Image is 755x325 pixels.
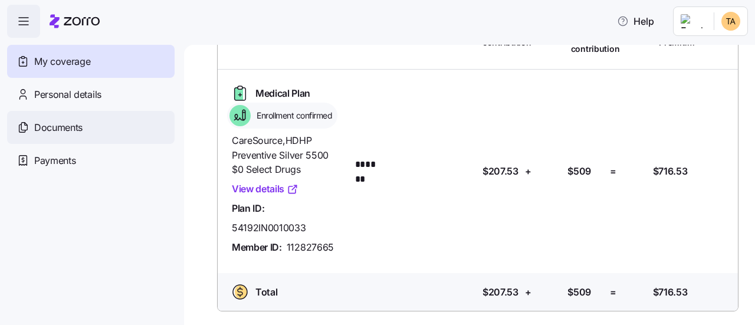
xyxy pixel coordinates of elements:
[253,110,332,122] span: Enrollment confirmed
[34,120,83,135] span: Documents
[525,285,531,300] span: +
[482,285,518,300] span: $207.53
[482,164,518,179] span: $207.53
[34,153,75,168] span: Payments
[567,164,591,179] span: $509
[610,285,616,300] span: =
[608,9,664,33] button: Help
[255,86,310,101] span: Medical Plan
[721,12,740,31] img: ca37be1455eb44ea391a3c82e4f3f081
[617,14,654,28] span: Help
[610,164,616,179] span: =
[232,201,264,216] span: Plan ID:
[34,87,101,102] span: Personal details
[232,221,306,235] span: 54192IN0010033
[232,133,341,177] span: CareSource , HDHP Preventive Silver 5500 $0 Select Drugs
[7,111,175,144] a: Documents
[7,78,175,111] a: Personal details
[34,54,90,69] span: My coverage
[7,144,175,177] a: Payments
[653,285,688,300] span: $716.53
[567,285,591,300] span: $509
[7,45,175,78] a: My coverage
[232,182,298,196] a: View details
[255,285,277,300] span: Total
[232,240,282,255] span: Member ID:
[525,164,531,179] span: +
[653,164,688,179] span: $716.53
[287,240,334,255] span: 112827665
[681,14,704,28] img: Employer logo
